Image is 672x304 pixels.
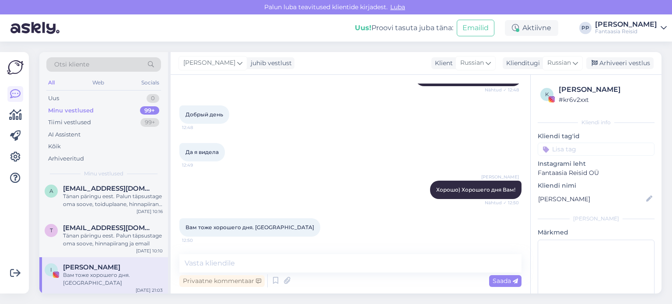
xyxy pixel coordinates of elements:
input: Lisa nimi [538,194,644,204]
div: [DATE] 10:16 [136,208,163,215]
div: Klient [431,59,453,68]
div: Minu vestlused [48,106,94,115]
div: Tänan päringu eest. Palun täpsustage oma soove, hinnapiirang ja email [63,232,163,248]
div: Aktiivne [505,20,558,36]
div: juhib vestlust [247,59,292,68]
div: Arhiveeri vestlus [586,57,654,69]
img: Askly Logo [7,59,24,76]
div: AI Assistent [48,130,80,139]
div: 99+ [140,118,159,127]
span: Luba [388,3,408,11]
span: k [545,91,549,98]
span: 12:49 [182,162,215,168]
span: ainiki.ainiki@gmail.com [63,185,154,192]
div: Вам тоже хорошего дня. [GEOGRAPHIC_DATA] [63,271,163,287]
div: [PERSON_NAME] [559,84,652,95]
span: Да я видела [185,149,219,155]
div: Proovi tasuta juba täna: [355,23,453,33]
span: Вам тоже хорошего дня. [GEOGRAPHIC_DATA] [185,224,314,231]
div: [DATE] 10:10 [136,248,163,254]
span: Хорошо) Хорошего дня Вам! [436,186,515,193]
div: Klienditugi [503,59,540,68]
span: t [50,227,53,234]
span: Добрый день [185,111,223,118]
b: Uus! [355,24,371,32]
span: Nähtud ✓ 12:50 [485,199,519,206]
p: Fantaasia Reisid OÜ [538,168,654,178]
div: All [46,77,56,88]
span: Saada [493,277,518,285]
div: [PERSON_NAME] [538,215,654,223]
div: Kõik [48,142,61,151]
input: Lisa tag [538,143,654,156]
button: Emailid [457,20,494,36]
div: Tänan päringu eest. Palun täpsustage oma soove, toiduplaane, hinnapiirang ja email [63,192,163,208]
span: a [49,188,53,194]
span: 12:48 [182,124,215,131]
div: 0 [147,94,159,103]
div: 99+ [140,106,159,115]
div: [PERSON_NAME] [595,21,657,28]
div: Arhiveeritud [48,154,84,163]
div: [DATE] 21:03 [136,287,163,294]
div: Socials [140,77,161,88]
span: [PERSON_NAME] [183,58,235,68]
div: Privaatne kommentaar [179,275,265,287]
div: Uus [48,94,59,103]
p: Märkmed [538,228,654,237]
p: Kliendi nimi [538,181,654,190]
span: [PERSON_NAME] [481,174,519,180]
span: Nähtud ✓ 12:48 [485,87,519,93]
div: Web [91,77,106,88]
div: Kliendi info [538,119,654,126]
div: Fantaasia Reisid [595,28,657,35]
p: Instagrami leht [538,159,654,168]
div: Tiimi vestlused [48,118,91,127]
span: I [50,266,52,273]
span: 12:50 [182,237,215,244]
span: Irina Popova [63,263,120,271]
span: Russian [460,58,484,68]
span: tatrikmihkel@gmail.com [63,224,154,232]
p: Kliendi tag'id [538,132,654,141]
span: Minu vestlused [84,170,123,178]
div: # kr6v2xxt [559,95,652,105]
span: Russian [547,58,571,68]
span: Otsi kliente [54,60,89,69]
div: PP [579,22,591,34]
a: [PERSON_NAME]Fantaasia Reisid [595,21,667,35]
